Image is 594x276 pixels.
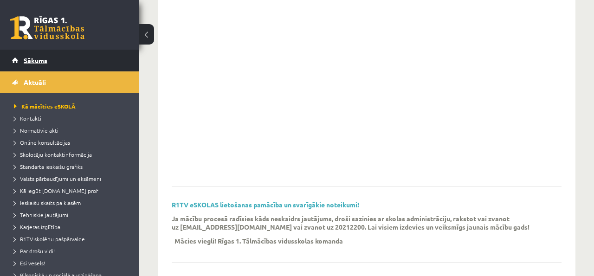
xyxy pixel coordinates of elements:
span: Ieskaišu skaits pa klasēm [14,199,81,206]
a: Ieskaišu skaits pa klasēm [14,199,130,207]
a: R1TV skolēnu pašpārvalde [14,235,130,243]
span: R1TV skolēnu pašpārvalde [14,235,85,243]
a: Online konsultācijas [14,138,130,147]
a: Tehniskie jautājumi [14,211,130,219]
a: Valsts pārbaudījumi un eksāmeni [14,174,130,183]
a: Kontakti [14,114,130,122]
a: Skolotāju kontaktinformācija [14,150,130,159]
span: Online konsultācijas [14,139,70,146]
p: Ja mācību procesā radīsies kāds neskaidrs jautājums, droši sazinies ar skolas administrāciju, rak... [172,214,548,231]
a: Sākums [12,50,128,71]
a: Kā mācīties eSKOLĀ [14,102,130,110]
span: Standarta ieskaišu grafiks [14,163,83,170]
span: Skolotāju kontaktinformācija [14,151,92,158]
span: Sākums [24,56,47,64]
span: Tehniskie jautājumi [14,211,68,218]
a: Aktuāli [12,71,128,93]
span: Normatīvie akti [14,127,58,134]
span: Kā iegūt [DOMAIN_NAME] prof [14,187,98,194]
p: Mācies viegli! [174,237,216,245]
span: Kontakti [14,115,41,122]
span: Valsts pārbaudījumi un eksāmeni [14,175,101,182]
span: Karjeras izglītība [14,223,60,231]
a: R1TV eSKOLAS lietošanas pamācība un svarīgākie noteikumi! [172,200,359,209]
a: Normatīvie akti [14,126,130,135]
a: Kā iegūt [DOMAIN_NAME] prof [14,186,130,195]
p: Rīgas 1. Tālmācības vidusskolas komanda [218,237,343,245]
span: Aktuāli [24,78,46,86]
a: Par drošu vidi! [14,247,130,255]
a: Rīgas 1. Tālmācības vidusskola [10,16,84,39]
a: Karjeras izglītība [14,223,130,231]
span: Par drošu vidi! [14,247,55,255]
span: Kā mācīties eSKOLĀ [14,103,76,110]
a: Standarta ieskaišu grafiks [14,162,130,171]
a: Esi vesels! [14,259,130,267]
span: Esi vesels! [14,259,45,267]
